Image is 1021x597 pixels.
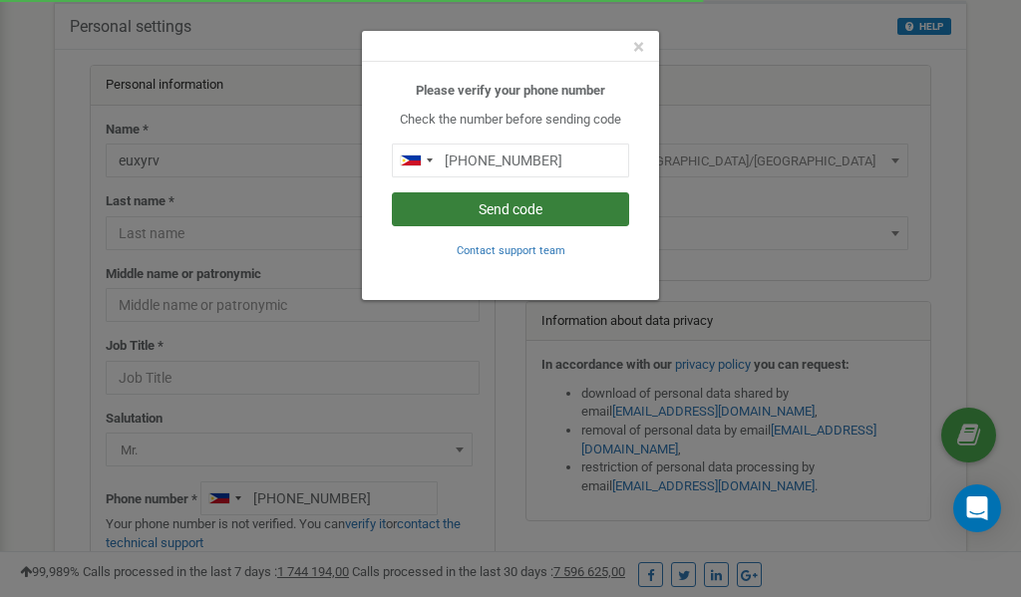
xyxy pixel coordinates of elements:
[633,35,644,59] span: ×
[953,484,1001,532] div: Open Intercom Messenger
[393,145,439,176] div: Telephone country code
[457,242,565,257] a: Contact support team
[633,37,644,58] button: Close
[392,192,629,226] button: Send code
[416,83,605,98] b: Please verify your phone number
[392,144,629,177] input: 0905 123 4567
[392,111,629,130] p: Check the number before sending code
[457,244,565,257] small: Contact support team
